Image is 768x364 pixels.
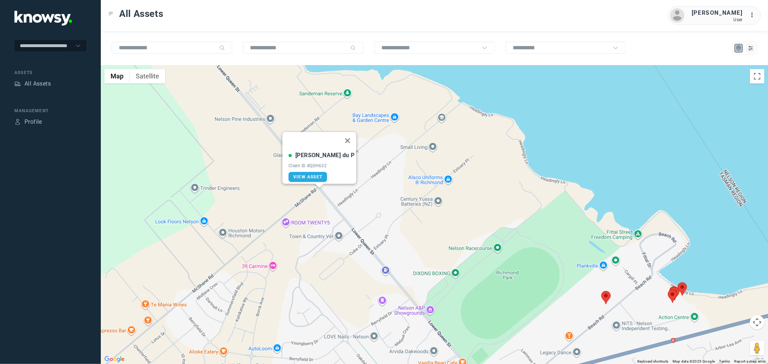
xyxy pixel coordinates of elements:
[719,359,730,363] a: Terms (opens in new tab)
[24,118,42,126] div: Profile
[750,341,764,355] button: Drag Pegman onto the map to open Street View
[670,8,684,23] img: avatar.png
[293,174,322,179] span: View Asset
[14,118,42,126] a: ProfileProfile
[14,79,51,88] a: AssetsAll Assets
[108,11,113,16] div: Toggle Menu
[14,81,21,87] div: Assets
[219,45,225,51] div: Search
[14,119,21,125] div: Profile
[692,9,743,17] div: [PERSON_NAME]
[119,7,163,20] span: All Assets
[103,355,126,364] img: Google
[288,163,354,168] div: Client ID #QDH632
[735,359,766,363] a: Report a map error
[24,79,51,88] div: All Assets
[104,69,130,83] button: Show street map
[295,151,354,160] div: [PERSON_NAME] du P
[750,12,758,18] tspan: ...
[750,315,764,329] button: Map camera controls
[692,17,743,22] div: User
[350,45,356,51] div: Search
[130,69,165,83] button: Show satellite imagery
[673,359,715,363] span: Map data ©2025 Google
[750,69,764,83] button: Toggle fullscreen view
[750,11,759,19] div: :
[288,172,327,182] a: View Asset
[637,359,668,364] button: Keyboard shortcuts
[14,69,86,76] div: Assets
[14,11,72,26] img: Application Logo
[736,45,742,51] div: Map
[750,11,759,21] div: :
[339,132,356,149] button: Close
[14,108,86,114] div: Management
[747,45,754,51] div: List
[103,355,126,364] a: Open this area in Google Maps (opens a new window)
